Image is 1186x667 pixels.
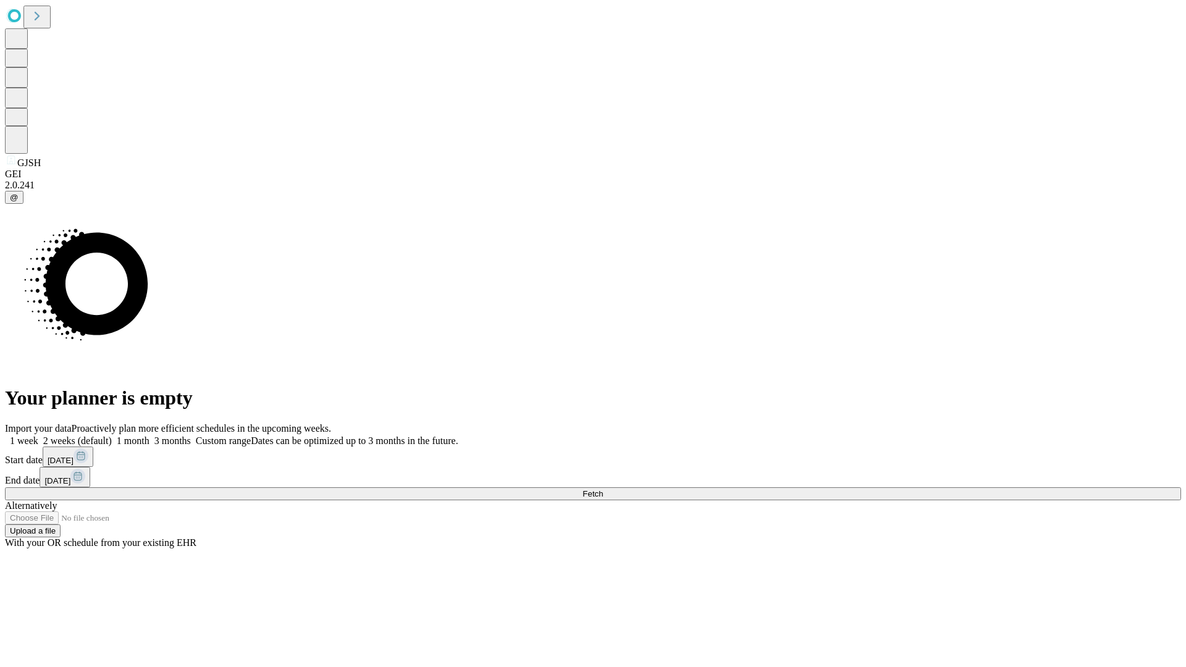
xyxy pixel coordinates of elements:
h1: Your planner is empty [5,387,1181,409]
button: [DATE] [40,467,90,487]
span: @ [10,193,19,202]
button: @ [5,191,23,204]
span: 3 months [154,435,191,446]
span: Import your data [5,423,72,434]
span: GJSH [17,157,41,168]
span: Proactively plan more efficient schedules in the upcoming weeks. [72,423,331,434]
span: [DATE] [44,476,70,485]
div: GEI [5,169,1181,180]
span: Dates can be optimized up to 3 months in the future. [251,435,458,446]
div: End date [5,467,1181,487]
div: Start date [5,447,1181,467]
span: Custom range [196,435,251,446]
span: [DATE] [48,456,74,465]
span: 2 weeks (default) [43,435,112,446]
span: With your OR schedule from your existing EHR [5,537,196,548]
button: [DATE] [43,447,93,467]
button: Upload a file [5,524,61,537]
span: Alternatively [5,500,57,511]
div: 2.0.241 [5,180,1181,191]
button: Fetch [5,487,1181,500]
span: Fetch [582,489,603,498]
span: 1 month [117,435,149,446]
span: 1 week [10,435,38,446]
